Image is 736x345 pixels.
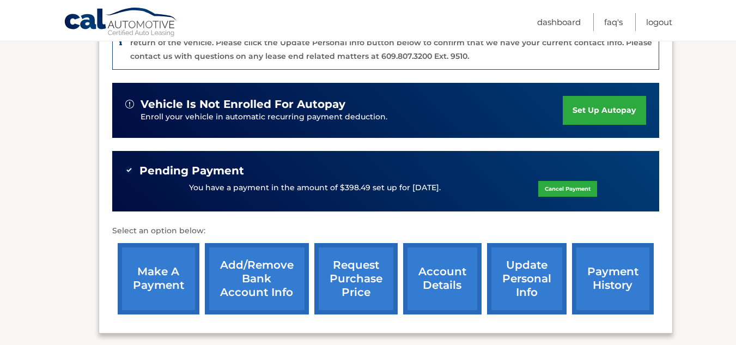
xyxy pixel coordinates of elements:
[130,25,652,61] p: The end of your lease is approaching soon. A member of our lease end team will be in touch soon t...
[139,164,244,178] span: Pending Payment
[563,96,646,125] a: set up autopay
[205,243,309,314] a: Add/Remove bank account info
[604,13,623,31] a: FAQ's
[125,166,133,174] img: check-green.svg
[538,181,597,197] a: Cancel Payment
[487,243,567,314] a: update personal info
[403,243,482,314] a: account details
[64,7,178,39] a: Cal Automotive
[572,243,654,314] a: payment history
[118,243,199,314] a: make a payment
[112,225,659,238] p: Select an option below:
[646,13,672,31] a: Logout
[314,243,398,314] a: request purchase price
[189,182,441,194] p: You have a payment in the amount of $398.49 set up for [DATE].
[125,100,134,108] img: alert-white.svg
[141,111,563,123] p: Enroll your vehicle in automatic recurring payment deduction.
[537,13,581,31] a: Dashboard
[141,98,345,111] span: vehicle is not enrolled for autopay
